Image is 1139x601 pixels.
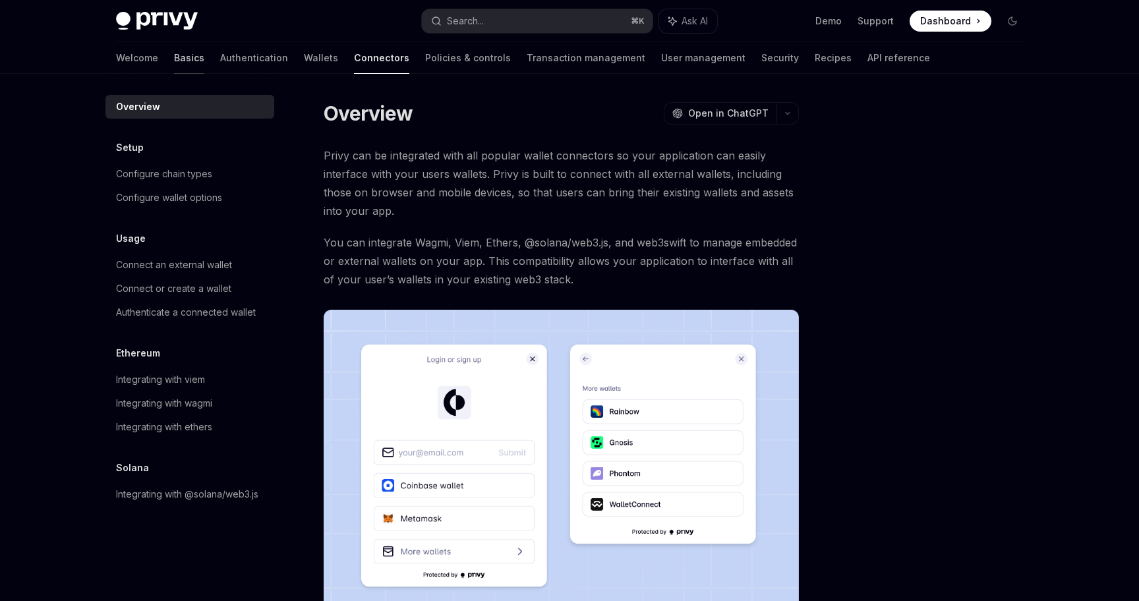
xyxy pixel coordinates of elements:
div: Integrating with ethers [116,419,212,435]
a: Overview [105,95,274,119]
div: Authenticate a connected wallet [116,304,256,320]
a: Support [858,14,894,28]
a: Policies & controls [425,42,511,74]
div: Connect or create a wallet [116,281,231,297]
img: dark logo [116,12,198,30]
h5: Solana [116,460,149,476]
a: Integrating with @solana/web3.js [105,482,274,506]
a: Welcome [116,42,158,74]
a: Basics [174,42,204,74]
a: Integrating with ethers [105,415,274,439]
a: User management [661,42,745,74]
button: Toggle dark mode [1002,11,1023,32]
div: Integrating with wagmi [116,395,212,411]
a: Integrating with viem [105,368,274,391]
a: Integrating with wagmi [105,391,274,415]
button: Search...⌘K [422,9,653,33]
h5: Setup [116,140,144,156]
a: Connect or create a wallet [105,277,274,300]
button: Open in ChatGPT [664,102,776,125]
span: ⌘ K [631,16,645,26]
a: Configure chain types [105,162,274,186]
a: Wallets [304,42,338,74]
div: Search... [447,13,484,29]
a: Connectors [354,42,409,74]
div: Configure chain types [116,166,212,182]
span: Open in ChatGPT [688,107,769,120]
a: Dashboard [910,11,991,32]
h5: Ethereum [116,345,160,361]
a: Authenticate a connected wallet [105,300,274,324]
button: Ask AI [659,9,717,33]
a: API reference [867,42,930,74]
span: You can integrate Wagmi, Viem, Ethers, @solana/web3.js, and web3swift to manage embedded or exter... [324,233,799,289]
div: Overview [116,99,160,115]
a: Transaction management [527,42,645,74]
h5: Usage [116,231,146,246]
div: Configure wallet options [116,190,222,206]
div: Integrating with @solana/web3.js [116,486,258,502]
a: Connect an external wallet [105,253,274,277]
span: Dashboard [920,14,971,28]
a: Recipes [815,42,852,74]
a: Authentication [220,42,288,74]
div: Integrating with viem [116,372,205,387]
span: Ask AI [682,14,708,28]
a: Demo [815,14,842,28]
a: Security [761,42,799,74]
h1: Overview [324,101,413,125]
span: Privy can be integrated with all popular wallet connectors so your application can easily interfa... [324,146,799,220]
a: Configure wallet options [105,186,274,210]
div: Connect an external wallet [116,257,232,273]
